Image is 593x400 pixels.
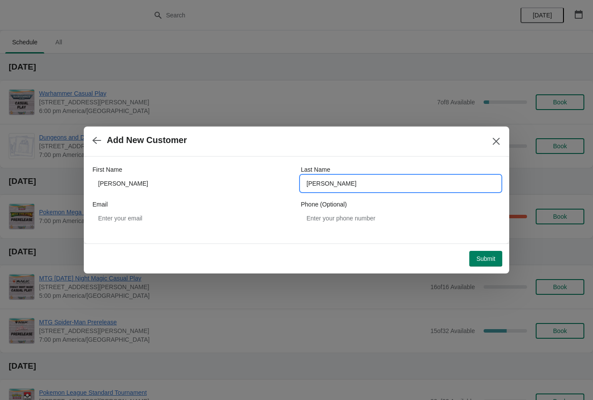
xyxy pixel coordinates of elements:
label: Last Name [301,165,330,174]
label: Phone (Optional) [301,200,347,209]
input: Enter your email [92,210,292,226]
span: Submit [476,255,495,262]
input: Smith [301,176,501,191]
button: Submit [469,251,502,267]
input: John [92,176,292,191]
label: First Name [92,165,122,174]
input: Enter your phone number [301,210,501,226]
h2: Add New Customer [107,135,187,145]
button: Close [488,133,504,149]
label: Email [92,200,108,209]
